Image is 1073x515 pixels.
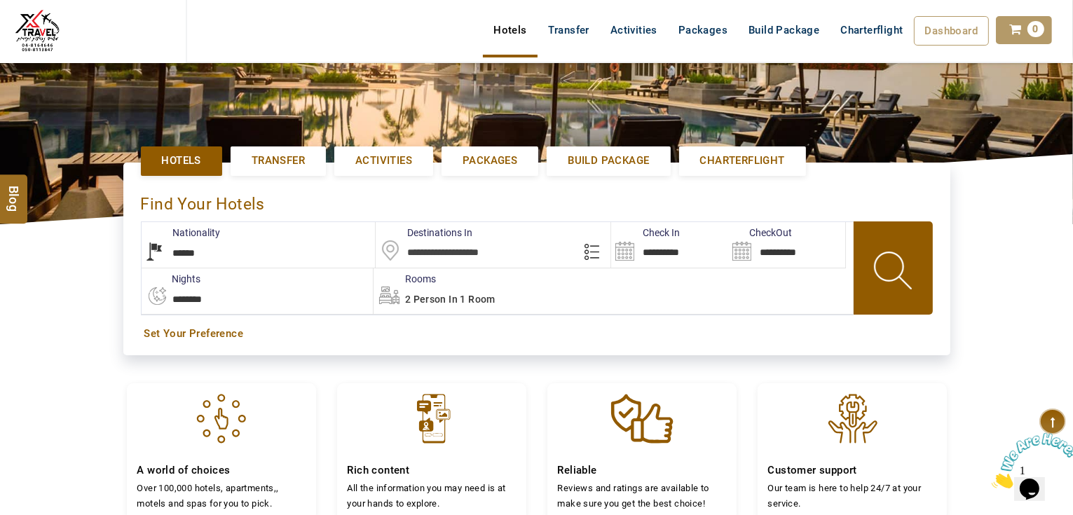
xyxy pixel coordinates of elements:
[547,146,670,175] a: Build Package
[6,6,93,61] img: Chat attention grabber
[483,16,537,44] a: Hotels
[700,153,785,168] span: Charterflight
[996,16,1052,44] a: 0
[840,24,903,36] span: Charterflight
[141,146,222,175] a: Hotels
[830,16,913,44] a: Charterflight
[558,481,726,511] p: Reviews and ratings are available to make sure you get the best choice!
[925,25,978,37] span: Dashboard
[11,6,64,59] img: The Royal Line Holidays
[355,153,412,168] span: Activities
[141,180,933,221] div: Find Your Hotels
[679,146,806,175] a: Charterflight
[252,153,305,168] span: Transfer
[611,226,680,240] label: Check In
[538,16,600,44] a: Transfer
[374,272,436,286] label: Rooms
[137,481,306,511] p: Over 100,000 hotels, apartments,, motels and spas for you to pick.
[558,464,726,477] h4: Reliable
[6,6,11,18] span: 1
[986,427,1073,494] iframe: chat widget
[463,153,517,168] span: Packages
[568,153,649,168] span: Build Package
[334,146,433,175] a: Activities
[162,153,201,168] span: Hotels
[348,464,516,477] h4: Rich content
[728,226,792,240] label: CheckOut
[728,222,845,268] input: Search
[1027,21,1044,37] span: 0
[137,464,306,477] h4: A world of choices
[405,294,496,305] span: 2 Person in 1 Room
[141,272,201,286] label: nights
[376,226,472,240] label: Destinations In
[768,481,936,511] p: Our team is here to help 24/7 at your service.
[231,146,326,175] a: Transfer
[611,222,728,268] input: Search
[348,481,516,511] p: All the information you may need is at your hands to explore.
[738,16,830,44] a: Build Package
[600,16,668,44] a: Activities
[668,16,738,44] a: Packages
[768,464,936,477] h4: Customer support
[442,146,538,175] a: Packages
[5,185,23,197] span: Blog
[144,327,929,341] a: Set Your Preference
[142,226,221,240] label: Nationality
